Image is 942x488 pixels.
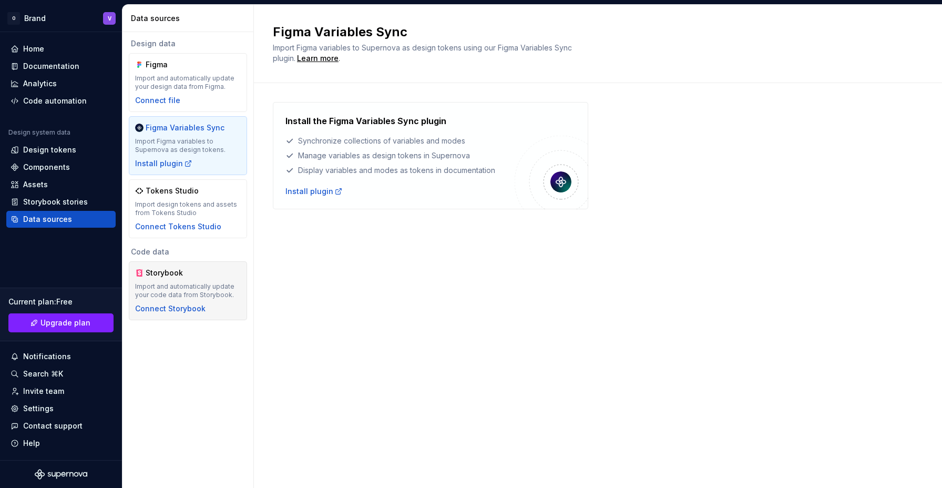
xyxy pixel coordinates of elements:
div: Figma Variables Sync [146,123,224,133]
a: Design tokens [6,141,116,158]
div: Synchronize collections of variables and modes [285,136,515,146]
a: Upgrade plan [8,313,114,332]
div: Help [23,438,40,449]
div: Import design tokens and assets from Tokens Studio [135,200,241,217]
button: Connect Tokens Studio [135,221,221,232]
h2: Figma Variables Sync [273,24,910,40]
a: StorybookImport and automatically update your code data from Storybook.Connect Storybook [129,261,247,320]
button: Contact support [6,418,116,434]
span: . [295,55,340,63]
div: Code data [129,247,247,257]
a: Invite team [6,383,116,400]
div: Import and automatically update your code data from Storybook. [135,282,241,299]
div: Documentation [23,61,79,72]
a: Tokens StudioImport design tokens and assets from Tokens StudioConnect Tokens Studio [129,179,247,238]
button: Help [6,435,116,452]
div: Design system data [8,128,70,137]
svg: Supernova Logo [35,469,87,480]
a: Install plugin [285,186,343,197]
a: Figma Variables SyncImport Figma variables to Supernova as design tokens.Install plugin [129,116,247,175]
div: Home [23,44,44,54]
div: Storybook stories [23,197,88,207]
a: FigmaImport and automatically update your design data from Figma.Connect file [129,53,247,112]
div: Notifications [23,351,71,362]
a: Learn more [297,53,339,64]
div: Data sources [23,214,72,225]
a: Data sources [6,211,116,228]
div: Settings [23,403,54,414]
div: Import Figma variables to Supernova as design tokens. [135,137,241,154]
div: O [7,12,20,25]
a: Analytics [6,75,116,92]
a: Documentation [6,58,116,75]
a: Code automation [6,93,116,109]
div: Figma [146,59,196,70]
div: Invite team [23,386,64,396]
div: Contact support [23,421,83,431]
div: Tokens Studio [146,186,199,196]
button: Connect Storybook [135,303,206,314]
div: Code automation [23,96,87,106]
div: Current plan : Free [8,297,114,307]
a: Home [6,40,116,57]
div: Data sources [131,13,249,24]
a: Storybook stories [6,194,116,210]
div: Import and automatically update your design data from Figma. [135,74,241,91]
button: Notifications [6,348,116,365]
h4: Install the Figma Variables Sync plugin [285,115,446,127]
div: Analytics [23,78,57,89]
span: Upgrade plan [40,318,90,328]
div: Search ⌘K [23,369,63,379]
div: Design data [129,38,247,49]
button: Connect file [135,95,180,106]
a: Assets [6,176,116,193]
button: Search ⌘K [6,365,116,382]
a: Components [6,159,116,176]
button: Install plugin [135,158,192,169]
div: Brand [24,13,46,24]
span: Import Figma variables to Supernova as design tokens using our Figma Variables Sync plugin. [273,43,574,63]
div: Assets [23,179,48,190]
div: Display variables and modes as tokens in documentation [285,165,515,176]
div: Storybook [146,268,196,278]
a: Settings [6,400,116,417]
button: OBrandV [2,7,120,29]
div: Design tokens [23,145,76,155]
div: Components [23,162,70,172]
div: Manage variables as design tokens in Supernova [285,150,515,161]
div: V [108,14,111,23]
